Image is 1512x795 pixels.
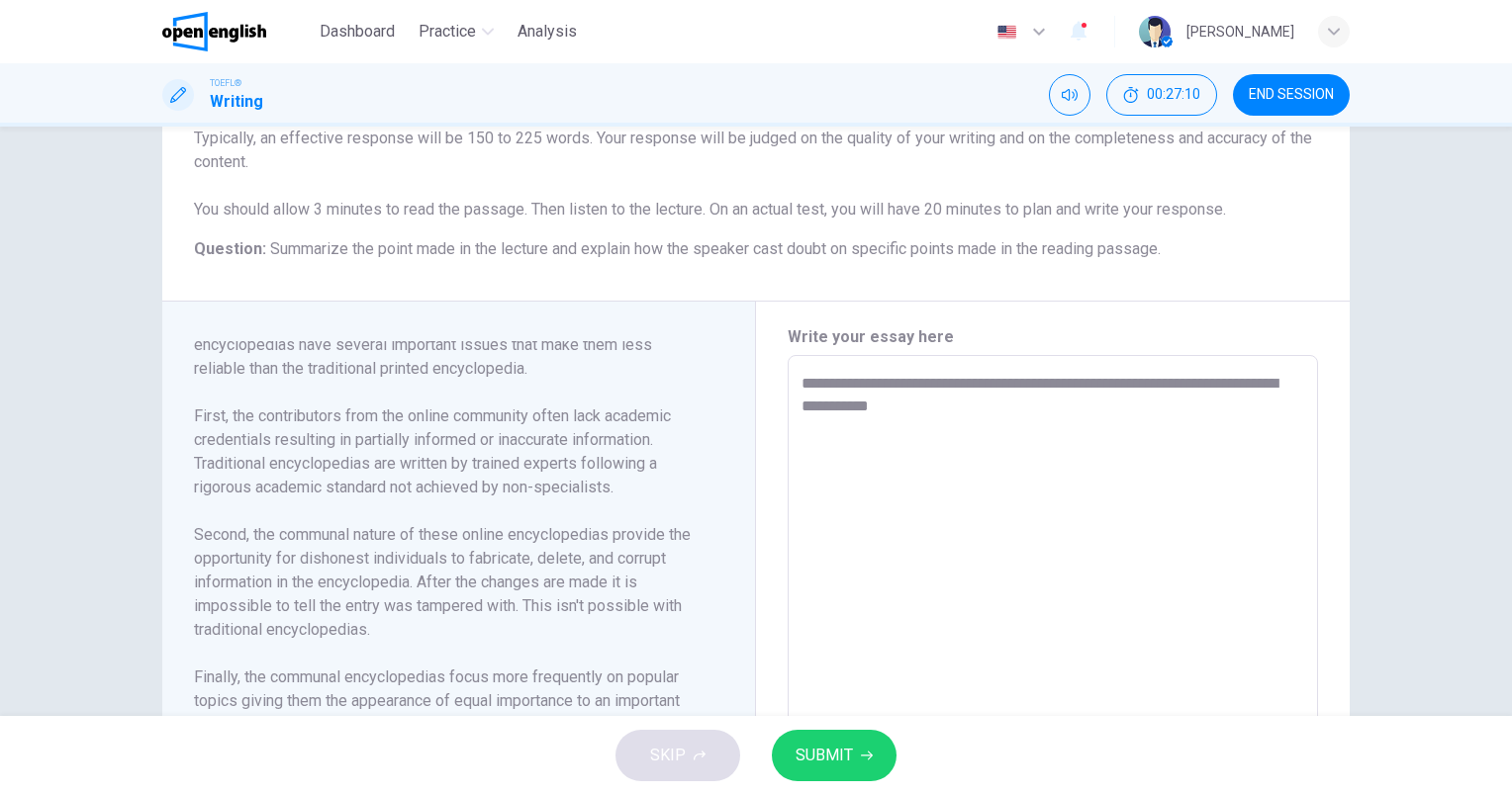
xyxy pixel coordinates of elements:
h6: Directions : [194,55,1318,221]
h6: Question : [194,237,1318,261]
span: Summarize the point made in the lecture and explain how the speaker cast doubt on specific points... [270,239,1161,258]
button: Practice [411,14,502,49]
img: Profile picture [1139,16,1171,47]
h6: Second, the communal nature of these online encyclopedias provide the opportunity for dishonest i... [194,523,700,642]
span: Practice [419,20,476,44]
img: OpenEnglish logo [162,12,266,51]
span: Dashboard [320,20,395,44]
span: 00:27:10 [1147,87,1200,103]
div: Mute [1049,74,1090,116]
div: [PERSON_NAME] [1186,20,1294,44]
div: Hide [1106,74,1217,116]
h6: First, the contributors from the online community often lack academic credentials resulting in pa... [194,404,700,499]
button: Dashboard [312,14,403,49]
h1: Writing [210,90,263,114]
span: SUBMIT [796,742,853,769]
h6: Write your essay here [788,325,1318,349]
button: END SESSION [1233,74,1350,116]
a: OpenEnglish logo [162,12,312,51]
span: Analysis [518,20,577,44]
button: Analysis [510,14,585,49]
span: For this task, you will read a passage about an academic topic and you will listen to a lecture a... [194,57,1312,219]
img: en [994,25,1019,40]
span: END SESSION [1249,87,1334,103]
button: 00:27:10 [1106,74,1217,116]
button: SUBMIT [772,730,897,781]
span: TOEFL® [210,76,241,90]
